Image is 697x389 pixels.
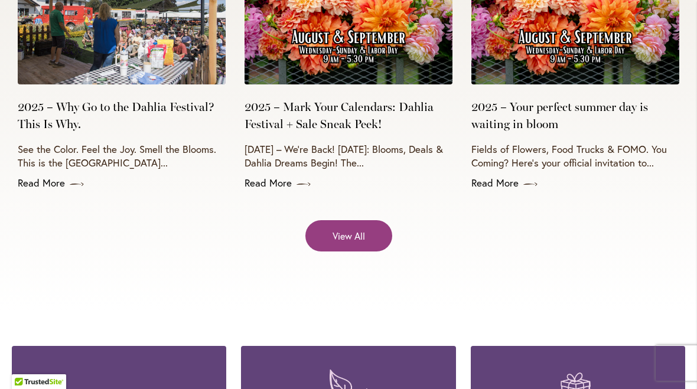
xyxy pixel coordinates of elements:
a: Read More [471,176,679,190]
a: View All [305,220,392,251]
a: Read More [245,176,452,190]
a: 2025 – Your perfect summer day is waiting in bloom [471,99,679,133]
a: 2025 – Mark Your Calendars: Dahlia Festival + Sale Sneak Peek! [245,99,452,133]
a: 2025 – Why Go to the Dahlia Festival? This Is Why. [18,99,226,133]
p: [DATE] – We’re Back! [DATE]: Blooms, Deals & Dahlia Dreams Begin! The... [245,142,452,171]
p: Fields of Flowers, Food Trucks & FOMO. You Coming? Here’s your official invitation to... [471,142,679,171]
p: See the Color. Feel the Joy. Smell the Blooms. This is the [GEOGRAPHIC_DATA]... [18,142,226,171]
a: Read More [18,176,226,190]
span: View All [333,229,365,243]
